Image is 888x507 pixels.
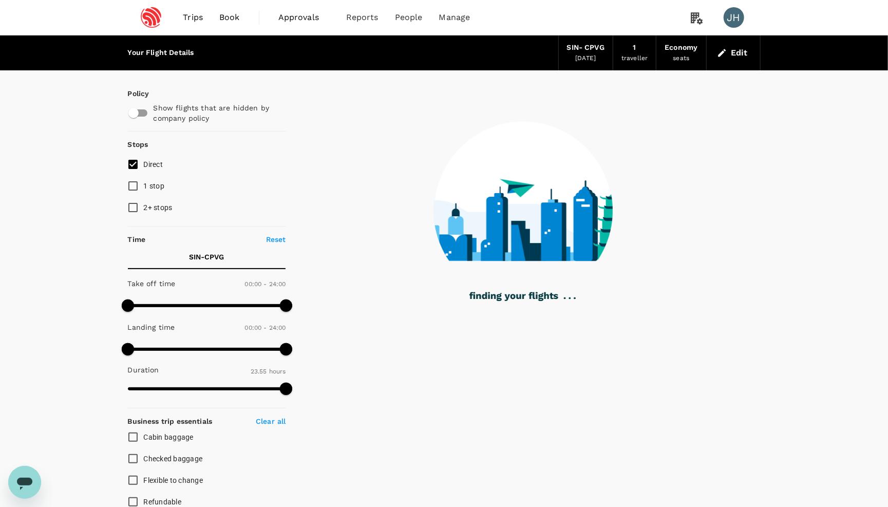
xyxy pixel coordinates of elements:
[144,455,203,463] span: Checked baggage
[144,160,163,168] span: Direct
[439,11,470,24] span: Manage
[154,103,279,123] p: Show flights that are hidden by company policy
[574,297,576,299] g: .
[395,11,423,24] span: People
[128,278,176,289] p: Take off time
[128,417,213,425] strong: Business trip essentials
[278,11,330,24] span: Approvals
[569,297,571,299] g: .
[128,88,137,99] p: Policy
[665,42,697,53] div: Economy
[724,7,744,28] div: JH
[245,280,286,288] span: 00:00 - 24:00
[633,42,636,53] div: 1
[219,11,240,24] span: Book
[128,322,175,332] p: Landing time
[256,416,286,426] p: Clear all
[128,234,146,245] p: Time
[128,6,175,29] img: Espressif Systems Singapore Pte Ltd
[128,140,148,148] strong: Stops
[266,234,286,245] p: Reset
[144,433,194,441] span: Cabin baggage
[245,324,286,331] span: 00:00 - 24:00
[575,53,596,64] div: [DATE]
[567,42,604,53] div: SIN - CPVG
[8,466,41,499] iframe: Button to launch messaging window
[144,203,173,212] span: 2+ stops
[144,498,182,506] span: Refundable
[346,11,379,24] span: Reports
[190,252,224,262] p: SIN - CPVG
[251,368,286,375] span: 23.55 hours
[469,292,558,302] g: finding your flights
[144,182,165,190] span: 1 stop
[673,53,690,64] div: seats
[128,47,194,59] div: Your Flight Details
[128,365,159,375] p: Duration
[715,45,752,61] button: Edit
[144,476,203,484] span: Flexible to change
[183,11,203,24] span: Trips
[564,297,566,299] g: .
[621,53,648,64] div: traveller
